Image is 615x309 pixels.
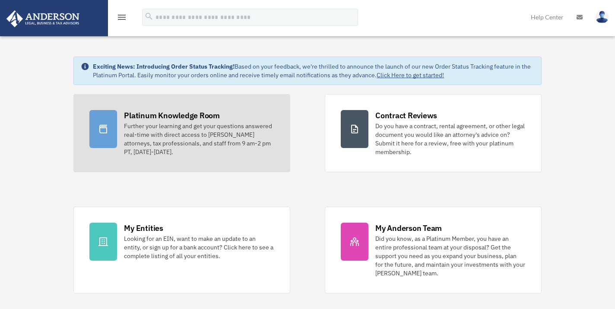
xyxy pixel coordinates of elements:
div: My Entities [124,223,163,233]
a: Contract Reviews Do you have a contract, rental agreement, or other legal document you would like... [325,94,542,172]
div: Further your learning and get your questions answered real-time with direct access to [PERSON_NAM... [124,122,274,156]
i: menu [117,12,127,22]
a: Platinum Knowledge Room Further your learning and get your questions answered real-time with dire... [73,94,290,172]
div: Based on your feedback, we're thrilled to announce the launch of our new Order Status Tracking fe... [93,62,534,79]
div: Platinum Knowledge Room [124,110,220,121]
div: Do you have a contract, rental agreement, or other legal document you would like an attorney's ad... [375,122,526,156]
a: menu [117,15,127,22]
div: Contract Reviews [375,110,437,121]
a: My Anderson Team Did you know, as a Platinum Member, you have an entire professional team at your... [325,207,542,293]
img: User Pic [596,11,609,23]
img: Anderson Advisors Platinum Portal [4,10,82,27]
a: My Entities Looking for an EIN, want to make an update to an entity, or sign up for a bank accoun... [73,207,290,293]
i: search [144,12,154,21]
div: Did you know, as a Platinum Member, you have an entire professional team at your disposal? Get th... [375,234,526,277]
div: My Anderson Team [375,223,442,233]
div: Looking for an EIN, want to make an update to an entity, or sign up for a bank account? Click her... [124,234,274,260]
a: Click Here to get started! [377,71,444,79]
strong: Exciting News: Introducing Order Status Tracking! [93,63,235,70]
